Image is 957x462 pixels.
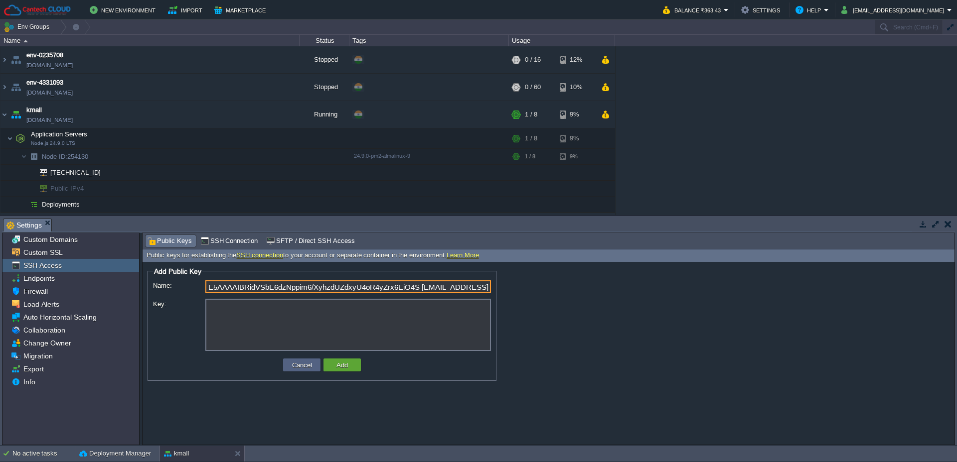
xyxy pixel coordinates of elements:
div: 0 / 20 [525,213,541,239]
div: Public keys for establishing the to your account or separate container in the environment. [143,249,955,262]
button: Import [168,4,205,16]
img: AMDAwAAAACH5BAEAAAAALAAAAAABAAEAAAICRAEAOw== [0,213,8,239]
a: Custom SSL [21,248,64,257]
div: 9% [560,101,592,128]
span: Public Keys [147,235,192,246]
div: No active tasks [12,446,75,462]
a: Application ServersNode.js 24.9.0 LTS [30,130,89,138]
div: Stopped [300,213,349,239]
img: AMDAwAAAACH5BAEAAAAALAAAAAABAAEAAAICRAEAOw== [7,128,13,148]
div: 7% [560,213,592,239]
div: Tags [350,35,508,46]
div: 1 / 8 [525,149,535,164]
div: Running [300,101,349,128]
a: [TECHNICAL_ID] [49,169,102,176]
span: SSH Connection [200,235,258,246]
button: Deployment Manager [79,449,151,459]
img: AMDAwAAAACH5BAEAAAAALAAAAAABAAEAAAICRAEAOw== [27,165,33,180]
a: Info [21,377,37,386]
a: Firewall [21,287,49,296]
button: Balance ₹363.43 [663,4,724,16]
button: Env Groups [3,20,53,34]
button: Help [796,4,824,16]
button: Marketplace [214,4,269,16]
img: AMDAwAAAACH5BAEAAAAALAAAAAABAAEAAAICRAEAOw== [9,213,23,239]
span: 24.9.0-pm2-almalinux-9 [354,153,410,159]
div: Name [1,35,299,46]
a: Deployments [41,200,81,209]
div: 9% [560,149,592,164]
img: AMDAwAAAACH5BAEAAAAALAAAAAABAAEAAAICRAEAOw== [13,128,27,148]
img: AMDAwAAAACH5BAEAAAAALAAAAAABAAEAAAICRAEAOw== [0,74,8,101]
img: AMDAwAAAACH5BAEAAAAALAAAAAABAAEAAAICRAEAOw== [33,165,47,180]
button: [EMAIL_ADDRESS][DOMAIN_NAME] [841,4,947,16]
button: Add [333,360,351,369]
div: Usage [509,35,615,46]
img: AMDAwAAAACH5BAEAAAAALAAAAAABAAEAAAICRAEAOw== [21,197,27,212]
span: Custom Domains [21,235,79,244]
a: Endpoints [21,274,56,283]
label: Key: [153,299,204,309]
span: Collaboration [21,326,67,335]
a: Auto Horizontal Scaling [21,313,98,322]
img: AMDAwAAAACH5BAEAAAAALAAAAAABAAEAAAICRAEAOw== [9,101,23,128]
a: [DOMAIN_NAME] [26,115,73,125]
span: Public IPv4 [49,181,85,196]
img: AMDAwAAAACH5BAEAAAAALAAAAAABAAEAAAICRAEAOw== [27,181,33,196]
div: 9% [560,128,592,148]
div: 0 / 60 [525,74,541,101]
img: AMDAwAAAACH5BAEAAAAALAAAAAABAAEAAAICRAEAOw== [21,149,27,164]
img: AMDAwAAAACH5BAEAAAAALAAAAAABAAEAAAICRAEAOw== [0,101,8,128]
span: Export [21,364,45,373]
span: [TECHNICAL_ID] [49,165,102,180]
a: [DOMAIN_NAME] [26,60,73,70]
button: New Environment [90,4,159,16]
a: SSH Access [21,261,63,270]
img: AMDAwAAAACH5BAEAAAAALAAAAAABAAEAAAICRAEAOw== [9,46,23,73]
img: AMDAwAAAACH5BAEAAAAALAAAAAABAAEAAAICRAEAOw== [27,149,41,164]
a: env-0235708 [26,50,63,60]
div: 10% [560,74,592,101]
span: Node ID: [42,153,67,160]
img: AMDAwAAAACH5BAEAAAAALAAAAAABAAEAAAICRAEAOw== [0,46,8,73]
label: Name: [153,280,204,291]
a: kmall [26,105,42,115]
img: AMDAwAAAACH5BAEAAAAALAAAAAABAAEAAAICRAEAOw== [9,74,23,101]
span: Node.js 24.9.0 LTS [31,140,75,146]
div: Status [300,35,349,46]
a: [DOMAIN_NAME] [26,88,73,98]
span: SFTP / Direct SSH Access [266,235,354,246]
a: Load Alerts [21,300,61,309]
img: Cantech Cloud [3,4,71,16]
a: Public IPv4 [49,185,85,192]
a: Change Owner [21,339,73,347]
button: Settings [741,4,783,16]
div: Stopped [300,46,349,73]
div: Stopped [300,74,349,101]
span: Settings [6,219,42,231]
span: Application Servers [30,130,89,138]
img: AMDAwAAAACH5BAEAAAAALAAAAAABAAEAAAICRAEAOw== [27,197,41,212]
a: Learn More [447,251,479,259]
div: 12% [560,46,592,73]
img: AMDAwAAAACH5BAEAAAAALAAAAAABAAEAAAICRAEAOw== [33,181,47,196]
span: Migration [21,351,54,360]
button: kmall [164,449,189,459]
a: SSH connection [236,251,283,259]
button: Cancel [289,360,315,369]
div: 0 / 16 [525,46,541,73]
a: Node ID:254130 [41,152,90,161]
span: env-4331093 [26,78,63,88]
div: 1 / 8 [525,101,537,128]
